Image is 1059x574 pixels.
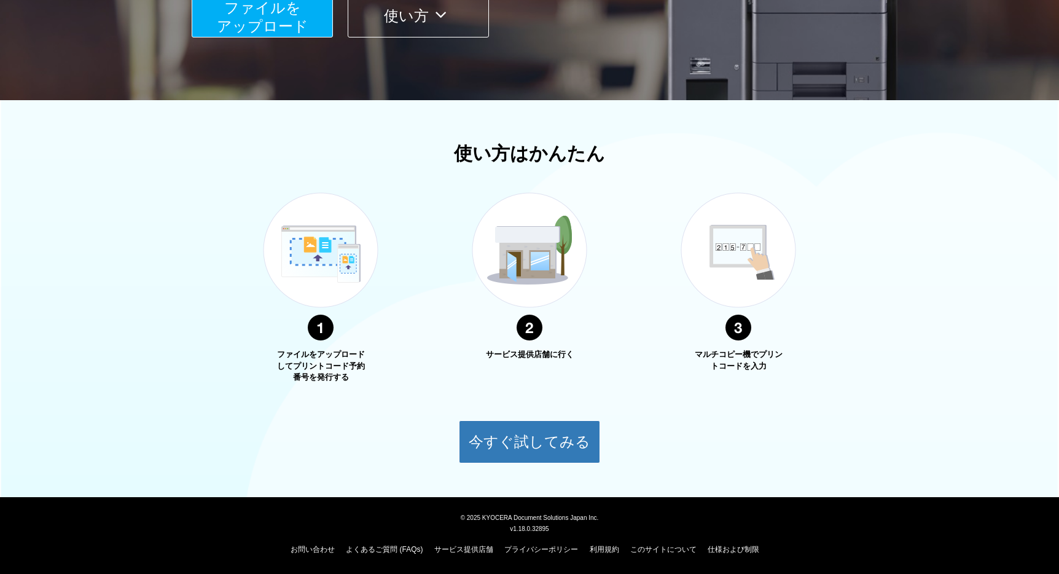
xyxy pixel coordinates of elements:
[346,545,423,554] a: よくあるご質問 (FAQs)
[275,349,367,383] p: ファイルをアップロードしてプリントコード予約番号を発行する
[708,545,759,554] a: 仕様および制限
[459,420,600,463] button: 今すぐ試してみる
[504,545,578,554] a: プライバシーポリシー
[434,545,493,554] a: サービス提供店舗
[461,513,599,521] span: © 2025 KYOCERA Document Solutions Japan Inc.
[630,545,697,554] a: このサイトについて
[590,545,619,554] a: 利用規約
[692,349,784,372] p: マルチコピー機でプリントコードを入力
[483,349,576,361] p: サービス提供店舗に行く
[291,545,335,554] a: お問い合わせ
[510,525,549,532] span: v1.18.0.32895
